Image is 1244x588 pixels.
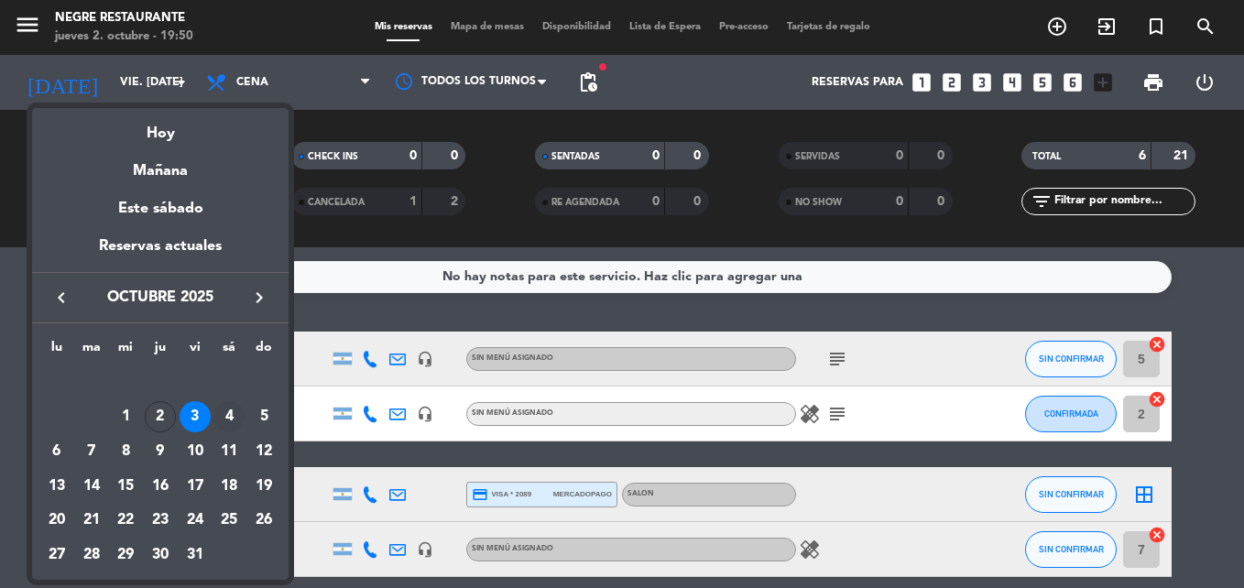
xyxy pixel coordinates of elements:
div: 1 [110,401,141,432]
div: 6 [41,436,72,467]
td: OCT. [39,365,281,400]
div: Reservas actuales [32,234,289,272]
td: 26 de octubre de 2025 [246,504,281,539]
div: 17 [180,471,211,502]
td: 28 de octubre de 2025 [74,538,109,572]
div: 8 [110,436,141,467]
td: 13 de octubre de 2025 [39,469,74,504]
td: 2 de octubre de 2025 [143,400,178,435]
div: 26 [248,506,279,537]
td: 16 de octubre de 2025 [143,469,178,504]
div: 13 [41,471,72,502]
td: 31 de octubre de 2025 [178,538,213,572]
i: keyboard_arrow_right [248,287,270,309]
td: 1 de octubre de 2025 [108,400,143,435]
div: 18 [213,471,245,502]
th: viernes [178,337,213,365]
td: 19 de octubre de 2025 [246,469,281,504]
div: 28 [76,539,107,571]
td: 30 de octubre de 2025 [143,538,178,572]
td: 18 de octubre de 2025 [213,469,247,504]
td: 15 de octubre de 2025 [108,469,143,504]
div: 22 [110,506,141,537]
i: keyboard_arrow_left [50,287,72,309]
td: 12 de octubre de 2025 [246,434,281,469]
div: 27 [41,539,72,571]
td: 25 de octubre de 2025 [213,504,247,539]
td: 24 de octubre de 2025 [178,504,213,539]
th: jueves [143,337,178,365]
div: 21 [76,506,107,537]
div: 16 [145,471,176,502]
div: Hoy [32,108,289,146]
div: 29 [110,539,141,571]
th: domingo [246,337,281,365]
div: 25 [213,506,245,537]
td: 9 de octubre de 2025 [143,434,178,469]
td: 3 de octubre de 2025 [178,400,213,435]
div: 12 [248,436,279,467]
th: lunes [39,337,74,365]
div: 7 [76,436,107,467]
span: octubre 2025 [78,286,243,310]
td: 10 de octubre de 2025 [178,434,213,469]
div: 15 [110,471,141,502]
div: 19 [248,471,279,502]
div: 14 [76,471,107,502]
td: 5 de octubre de 2025 [246,400,281,435]
div: Este sábado [32,183,289,234]
td: 6 de octubre de 2025 [39,434,74,469]
div: 24 [180,506,211,537]
td: 27 de octubre de 2025 [39,538,74,572]
button: keyboard_arrow_right [243,286,276,310]
div: 3 [180,401,211,432]
td: 14 de octubre de 2025 [74,469,109,504]
div: Mañana [32,146,289,183]
div: 11 [213,436,245,467]
td: 7 de octubre de 2025 [74,434,109,469]
td: 23 de octubre de 2025 [143,504,178,539]
td: 29 de octubre de 2025 [108,538,143,572]
td: 8 de octubre de 2025 [108,434,143,469]
th: martes [74,337,109,365]
div: 5 [248,401,279,432]
td: 11 de octubre de 2025 [213,434,247,469]
div: 30 [145,539,176,571]
div: 20 [41,506,72,537]
div: 2 [145,401,176,432]
td: 4 de octubre de 2025 [213,400,247,435]
div: 10 [180,436,211,467]
div: 9 [145,436,176,467]
td: 22 de octubre de 2025 [108,504,143,539]
th: miércoles [108,337,143,365]
button: keyboard_arrow_left [45,286,78,310]
td: 17 de octubre de 2025 [178,469,213,504]
div: 23 [145,506,176,537]
th: sábado [213,337,247,365]
td: 20 de octubre de 2025 [39,504,74,539]
div: 31 [180,539,211,571]
div: 4 [213,401,245,432]
td: 21 de octubre de 2025 [74,504,109,539]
